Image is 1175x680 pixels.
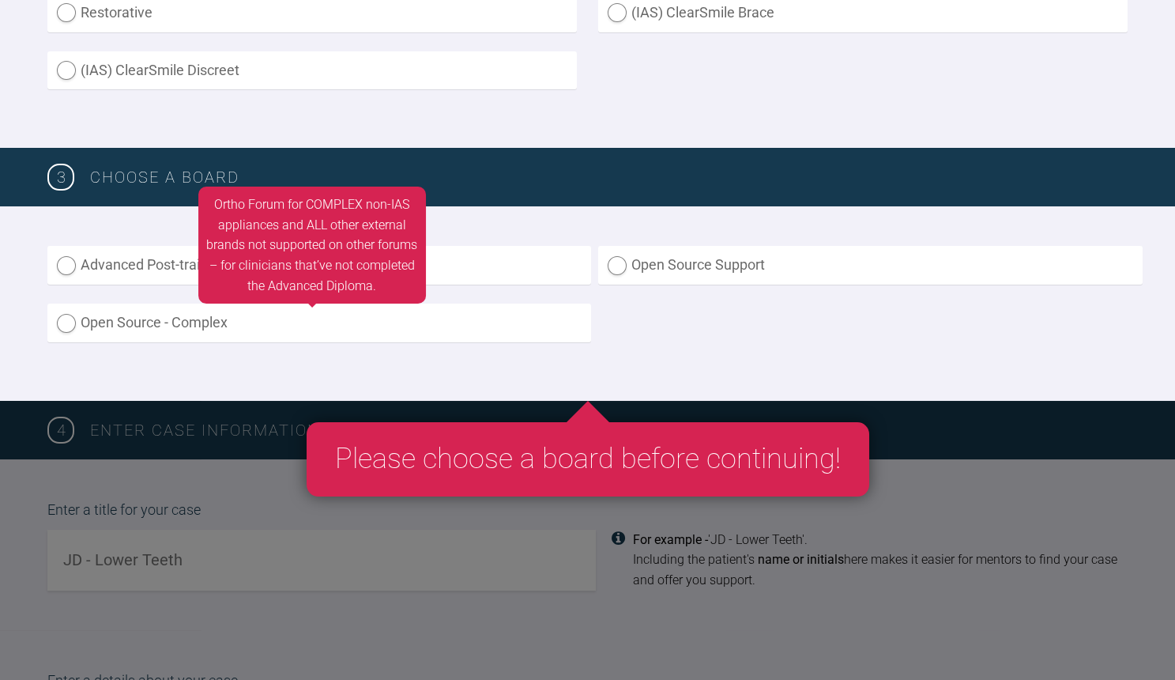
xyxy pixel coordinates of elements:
label: (IAS) ClearSmile Discreet [47,51,577,90]
label: Open Source Support [598,246,1142,285]
span: 3 [47,164,74,191]
label: Open Source - Complex [47,304,591,342]
h3: Choose a board [90,164,1128,190]
div: Ortho Forum for COMPLEX non-IAS appliances and ALL other external brands not supported on other f... [198,187,426,304]
div: Please choose a board before continuing! [307,422,869,497]
label: Advanced Post-training [47,246,591,285]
